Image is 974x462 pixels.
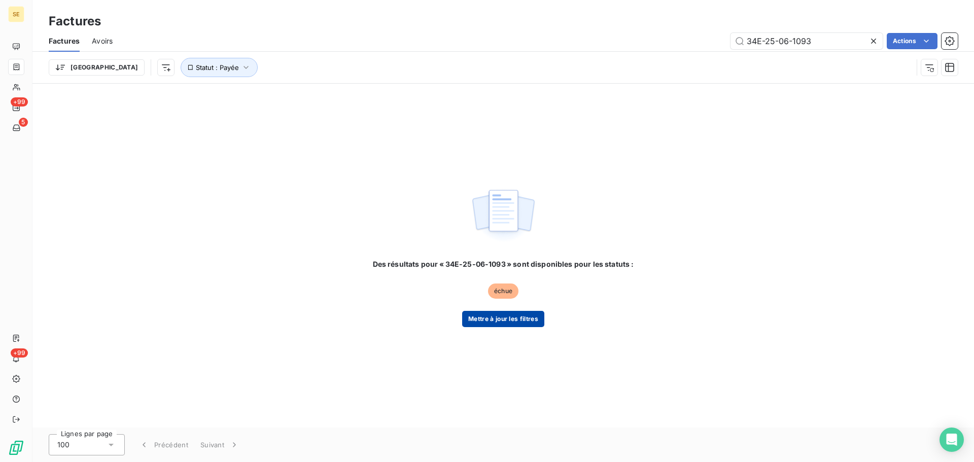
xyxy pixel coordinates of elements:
a: 5 [8,120,24,136]
button: Actions [887,33,937,49]
span: échue [488,283,518,299]
button: Suivant [194,434,246,455]
button: Mettre à jour les filtres [462,311,544,327]
span: Des résultats pour « 34E-25-06-1093 » sont disponibles pour les statuts : [373,259,634,269]
span: 5 [19,118,28,127]
h3: Factures [49,12,101,30]
div: SE [8,6,24,22]
button: Précédent [133,434,194,455]
div: Open Intercom Messenger [940,428,964,452]
span: +99 [11,97,28,106]
input: Rechercher [730,33,883,49]
span: Avoirs [92,36,113,46]
button: Statut : Payée [181,58,258,77]
img: Logo LeanPay [8,440,24,456]
img: empty state [471,184,536,247]
button: [GEOGRAPHIC_DATA] [49,59,145,76]
span: Statut : Payée [196,63,239,72]
span: 100 [57,440,69,450]
a: +99 [8,99,24,116]
span: +99 [11,348,28,358]
span: Factures [49,36,80,46]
